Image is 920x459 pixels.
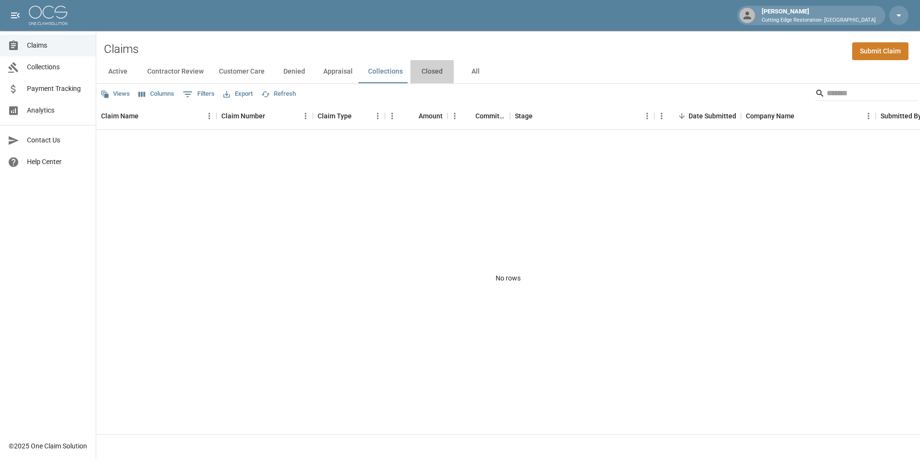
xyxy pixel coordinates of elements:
[221,87,255,102] button: Export
[405,109,419,123] button: Sort
[298,109,313,123] button: Menu
[640,109,654,123] button: Menu
[741,102,876,129] div: Company Name
[515,102,533,129] div: Stage
[654,109,669,123] button: Menu
[861,109,876,123] button: Menu
[815,86,918,103] div: Search
[533,109,546,123] button: Sort
[272,60,316,83] button: Denied
[654,102,741,129] div: Date Submitted
[29,6,67,25] img: ocs-logo-white-transparent.png
[762,16,876,25] p: Cutting Edge Restoration- [GEOGRAPHIC_DATA]
[211,60,272,83] button: Customer Care
[27,84,88,94] span: Payment Tracking
[217,102,313,129] div: Claim Number
[746,102,794,129] div: Company Name
[447,109,462,123] button: Menu
[371,109,385,123] button: Menu
[104,42,139,56] h2: Claims
[318,102,352,129] div: Claim Type
[259,87,298,102] button: Refresh
[96,130,920,427] div: No rows
[140,60,211,83] button: Contractor Review
[9,441,87,451] div: © 2025 One Claim Solution
[27,105,88,115] span: Analytics
[689,102,736,129] div: Date Submitted
[27,40,88,51] span: Claims
[180,87,217,102] button: Show filters
[462,109,475,123] button: Sort
[98,87,132,102] button: Views
[475,102,505,129] div: Committed Amount
[221,102,265,129] div: Claim Number
[96,102,217,129] div: Claim Name
[265,109,279,123] button: Sort
[454,60,497,83] button: All
[510,102,654,129] div: Stage
[6,6,25,25] button: open drawer
[27,62,88,72] span: Collections
[385,102,447,129] div: Amount
[313,102,385,129] div: Claim Type
[794,109,808,123] button: Sort
[316,60,360,83] button: Appraisal
[96,60,920,83] div: dynamic tabs
[202,109,217,123] button: Menu
[352,109,365,123] button: Sort
[419,102,443,129] div: Amount
[27,157,88,167] span: Help Center
[675,109,689,123] button: Sort
[136,87,177,102] button: Select columns
[410,60,454,83] button: Closed
[852,42,908,60] a: Submit Claim
[447,102,510,129] div: Committed Amount
[758,7,880,24] div: [PERSON_NAME]
[27,135,88,145] span: Contact Us
[385,109,399,123] button: Menu
[360,60,410,83] button: Collections
[96,60,140,83] button: Active
[101,102,139,129] div: Claim Name
[139,109,152,123] button: Sort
